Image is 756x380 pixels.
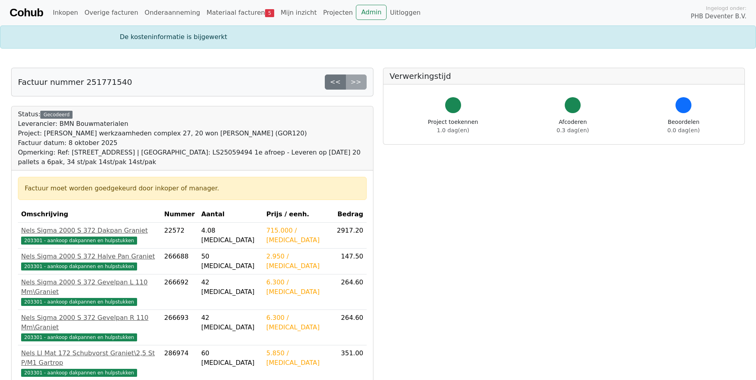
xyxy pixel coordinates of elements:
[266,252,330,271] div: 2.950 / [MEDICAL_DATA]
[81,5,141,21] a: Overige facturen
[390,71,738,81] h5: Verwerkingstijd
[21,369,137,377] span: 203301 - aankoop dakpannen en hulpstukken
[266,278,330,297] div: 6.300 / [MEDICAL_DATA]
[266,349,330,368] div: 5.850 / [MEDICAL_DATA]
[334,310,366,345] td: 264.60
[203,5,277,21] a: Materiaal facturen5
[141,5,203,21] a: Onderaanneming
[18,77,132,87] h5: Factuur nummer 251771540
[266,313,330,332] div: 6.300 / [MEDICAL_DATA]
[201,226,260,245] div: 4.08 [MEDICAL_DATA]
[18,148,367,167] div: Opmerking: Ref: [STREET_ADDRESS] | [GEOGRAPHIC_DATA]: LS25059494 1e afroep - Leveren op [DATE] 20...
[263,206,334,223] th: Prijs / eenh.
[21,278,158,306] a: Nels Sigma 2000 S 372 Gevelpan L 110 Mm\Graniet203301 - aankoop dakpannen en hulpstukken
[18,138,367,148] div: Factuur datum: 8 oktober 2025
[334,274,366,310] td: 264.60
[161,310,198,345] td: 266693
[21,237,137,245] span: 203301 - aankoop dakpannen en hulpstukken
[334,223,366,249] td: 2917.20
[21,349,158,377] a: Nels Ll Mat 172 Schubvorst Graniet\2,5 St P/M1 Gartrop203301 - aankoop dakpannen en hulpstukken
[21,262,137,270] span: 203301 - aankoop dakpannen en hulpstukken
[201,313,260,332] div: 42 [MEDICAL_DATA]
[115,32,641,42] div: De kosteninformatie is bijgewerkt
[161,249,198,274] td: 266688
[21,298,137,306] span: 203301 - aankoop dakpannen en hulpstukken
[161,274,198,310] td: 266692
[557,118,589,135] div: Afcoderen
[668,118,700,135] div: Beoordelen
[40,111,73,119] div: Gecodeerd
[320,5,356,21] a: Projecten
[18,119,367,129] div: Leverancier: BMN Bouwmaterialen
[21,252,158,271] a: Nels Sigma 2000 S 372 Halve Pan Graniet203301 - aankoop dakpannen en hulpstukken
[21,226,158,245] a: Nels Sigma 2000 S 372 Dakpan Graniet203301 - aankoop dakpannen en hulpstukken
[21,278,158,297] div: Nels Sigma 2000 S 372 Gevelpan L 110 Mm\Graniet
[21,333,137,341] span: 203301 - aankoop dakpannen en hulpstukken
[18,206,161,223] th: Omschrijving
[265,9,274,17] span: 5
[201,349,260,368] div: 60 [MEDICAL_DATA]
[691,12,746,21] span: PHB Deventer B.V.
[201,252,260,271] div: 50 [MEDICAL_DATA]
[161,223,198,249] td: 22572
[49,5,81,21] a: Inkopen
[557,127,589,133] span: 0.3 dag(en)
[706,4,746,12] span: Ingelogd onder:
[387,5,424,21] a: Uitloggen
[334,206,366,223] th: Bedrag
[21,313,158,342] a: Nels Sigma 2000 S 372 Gevelpan R 110 Mm\Graniet203301 - aankoop dakpannen en hulpstukken
[668,127,700,133] span: 0.0 dag(en)
[25,184,360,193] div: Factuur moet worden goedgekeurd door inkoper of manager.
[18,110,367,167] div: Status:
[198,206,263,223] th: Aantal
[21,313,158,332] div: Nels Sigma 2000 S 372 Gevelpan R 110 Mm\Graniet
[21,349,158,368] div: Nels Ll Mat 172 Schubvorst Graniet\2,5 St P/M1 Gartrop
[334,249,366,274] td: 147.50
[277,5,320,21] a: Mijn inzicht
[325,74,346,90] a: <<
[437,127,469,133] span: 1.0 dag(en)
[201,278,260,297] div: 42 [MEDICAL_DATA]
[21,252,158,261] div: Nels Sigma 2000 S 372 Halve Pan Graniet
[428,118,478,135] div: Project toekennen
[21,226,158,235] div: Nels Sigma 2000 S 372 Dakpan Graniet
[356,5,387,20] a: Admin
[161,206,198,223] th: Nummer
[10,3,43,22] a: Cohub
[266,226,330,245] div: 715.000 / [MEDICAL_DATA]
[18,129,367,138] div: Project: [PERSON_NAME] werkzaamheden complex 27, 20 won [PERSON_NAME] (GOR120)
